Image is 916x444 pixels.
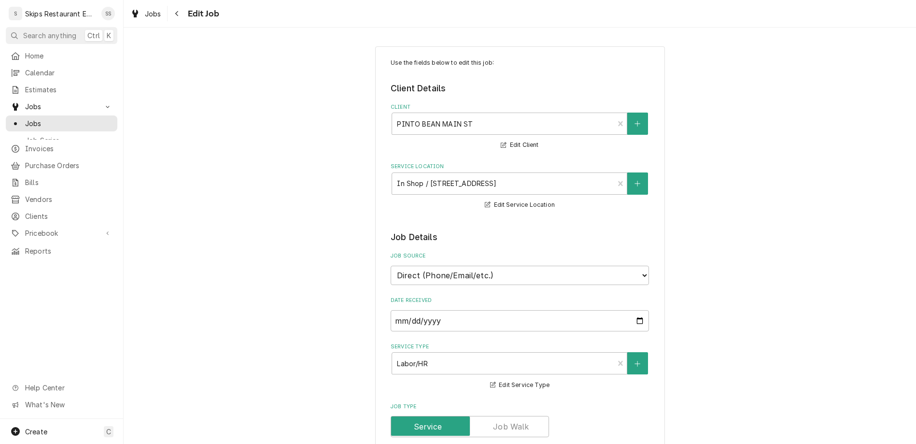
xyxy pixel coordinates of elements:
span: Pricebook [25,228,98,238]
a: Go to What's New [6,397,117,413]
div: Client [391,103,649,151]
div: S [9,7,22,20]
button: Create New Service [627,352,648,374]
span: C [106,427,111,437]
div: Service Type [391,343,649,391]
span: Bills [25,177,113,187]
span: Job Series [25,135,113,145]
span: Jobs [25,118,113,129]
a: Jobs [127,6,165,22]
label: Job Source [391,252,649,260]
a: Clients [6,208,117,224]
button: Search anythingCtrlK [6,27,117,44]
span: Ctrl [87,30,100,41]
span: Home [25,51,113,61]
span: Invoices [25,143,113,154]
div: Date Received [391,297,649,331]
span: Help Center [25,383,112,393]
button: Navigate back [169,6,185,21]
div: Skips Restaurant Equipment [25,9,96,19]
a: Purchase Orders [6,158,117,173]
button: Edit Client [499,139,540,151]
a: Go to Pricebook [6,225,117,241]
p: Use the fields below to edit this job: [391,58,649,67]
div: Service Location [391,163,649,211]
a: Jobs [6,115,117,131]
span: Create [25,428,47,436]
span: K [107,30,111,41]
svg: Create New Location [634,180,640,187]
a: Home [6,48,117,64]
svg: Create New Client [634,120,640,127]
span: Purchase Orders [25,160,113,171]
a: Calendar [6,65,117,81]
a: Invoices [6,141,117,157]
div: SS [101,7,115,20]
button: Edit Service Type [489,379,551,391]
span: Jobs [25,101,98,112]
div: Job Type [391,403,649,437]
span: Estimates [25,85,113,95]
span: What's New [25,400,112,410]
a: Bills [6,174,117,190]
label: Date Received [391,297,649,304]
a: Estimates [6,82,117,98]
a: Job Series [6,132,117,148]
button: Create New Location [627,172,648,195]
span: Edit Job [185,7,219,20]
span: Vendors [25,194,113,204]
legend: Job Details [391,231,649,243]
button: Create New Client [627,113,648,135]
span: Reports [25,246,113,256]
span: Search anything [23,30,76,41]
span: Calendar [25,68,113,78]
label: Service Type [391,343,649,351]
div: Job Source [391,252,649,285]
button: Edit Service Location [483,199,556,211]
a: Go to Jobs [6,99,117,115]
div: Shan Skipper's Avatar [101,7,115,20]
span: Clients [25,211,113,221]
label: Service Location [391,163,649,171]
a: Go to Help Center [6,380,117,396]
label: Client [391,103,649,111]
legend: Client Details [391,82,649,95]
a: Reports [6,243,117,259]
a: Vendors [6,191,117,207]
svg: Create New Service [634,360,640,367]
span: Jobs [145,9,161,19]
input: yyyy-mm-dd [391,310,649,331]
label: Job Type [391,403,649,411]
